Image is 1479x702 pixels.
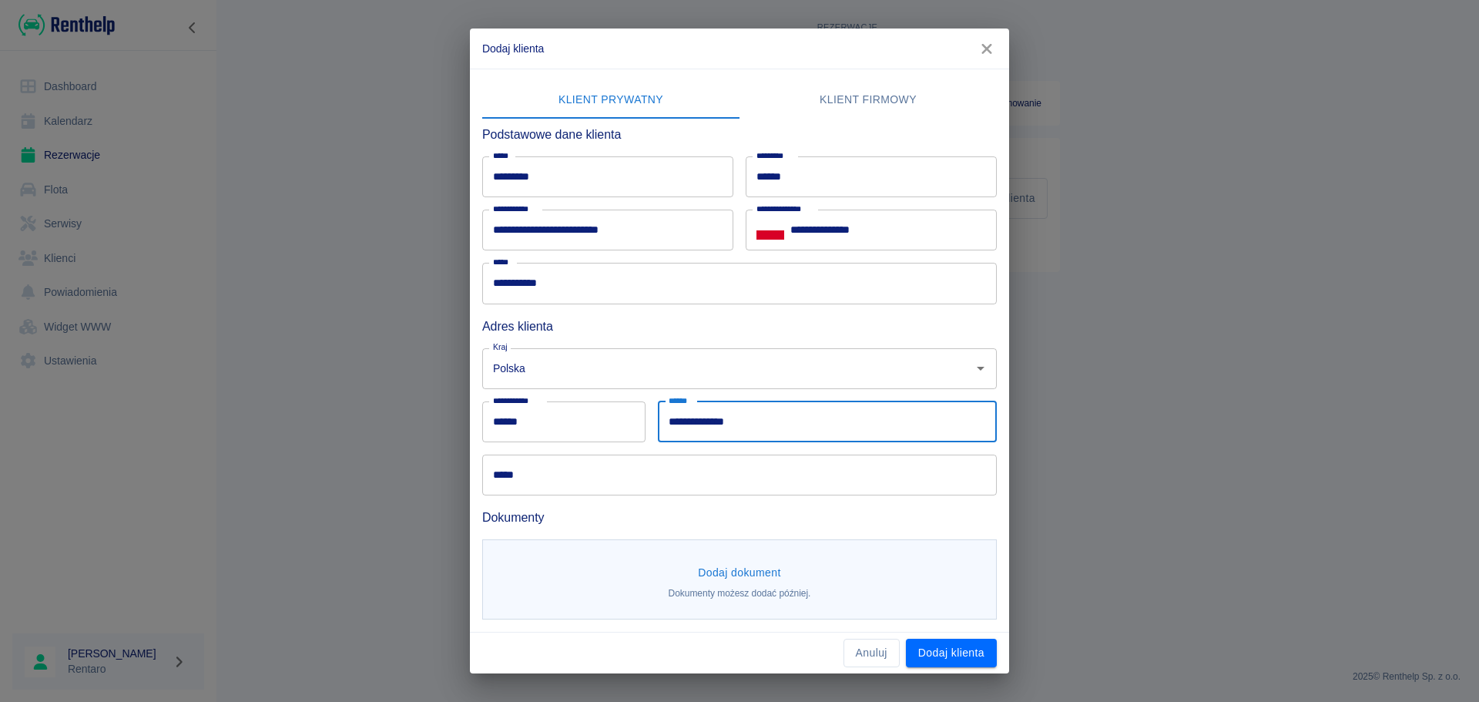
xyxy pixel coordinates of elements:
button: Anuluj [843,639,900,667]
button: Klient firmowy [739,82,997,119]
label: Kraj [493,341,508,353]
button: Klient prywatny [482,82,739,119]
h6: Podstawowe dane klienta [482,125,997,144]
button: Otwórz [970,358,991,379]
button: Select country [756,219,784,242]
div: lab API tabs example [482,82,997,119]
p: Dokumenty możesz dodać później. [669,586,811,600]
h2: Dodaj klienta [470,29,1009,69]
h6: Adres klienta [482,317,997,336]
h6: Dokumenty [482,508,997,527]
button: Dodaj klienta [906,639,997,667]
button: Dodaj dokument [692,559,787,587]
